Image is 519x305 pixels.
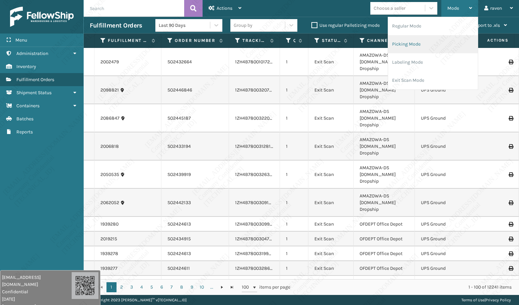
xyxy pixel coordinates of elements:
a: 1939280 [100,221,119,228]
label: Channel [367,38,402,44]
a: 8 [177,282,187,292]
div: 1 - 100 of 12241 items [300,284,512,291]
a: Go to the next page [217,282,227,292]
td: 1 [280,161,308,189]
i: Print Label [509,222,513,227]
label: Tracking Number [242,38,267,44]
td: 1 [280,48,308,76]
td: UPS Ground [415,76,479,104]
span: Confidential [2,288,72,295]
td: 1 [280,246,308,261]
td: AMAZOWA-DS [DOMAIN_NAME] Dropship [354,189,415,217]
label: Fulfillment Order Id [108,38,148,44]
a: 2098821 [100,87,119,94]
td: SO2445187 [161,104,229,132]
h3: Fulfillment Orders [90,21,142,29]
span: Shipment Status [16,90,52,96]
td: 1 [280,132,308,161]
i: Print Label [509,88,513,93]
a: 1ZH4B7800101727828 [235,59,281,65]
td: Exit Scan [308,48,354,76]
a: 1939278 [100,250,118,257]
td: OFDEPT Office Depot [354,276,415,291]
label: Order Number [175,38,216,44]
a: 1ZH4B7800312817957 [235,143,281,149]
span: Menu [15,37,27,43]
td: SO2433194 [161,132,229,161]
td: UPS Ground [415,246,479,261]
a: Terms of Use [461,298,485,302]
a: 2002479 [100,59,119,65]
td: 1 [280,217,308,232]
i: Print Label [509,266,513,271]
td: 1 [280,76,308,104]
td: OFDEPT Office Depot [354,261,415,276]
a: 1ZH4B7800309108836 [235,200,283,205]
span: Export to .xls [473,22,500,28]
td: 1 [280,189,308,217]
span: [EMAIL_ADDRESS][DOMAIN_NAME] [2,274,72,288]
a: 1ZH4B7800320723006 [235,87,283,93]
td: Exit Scan [308,232,354,246]
td: SO2439919 [161,161,229,189]
label: Status [322,38,341,44]
a: 2006818 [100,143,119,150]
td: SO2446846 [161,76,229,104]
td: SO2424611 [161,261,229,276]
td: Exit Scan [308,132,354,161]
td: 1 [280,261,308,276]
td: Exit Scan [308,261,354,276]
a: 2062052 [100,199,119,206]
td: 1 [280,104,308,132]
a: 2086847 [100,115,120,122]
a: 1ZH4B7800319964099 [235,251,282,256]
span: Fulfillment Orders [16,77,54,82]
a: 1ZH4B7800326335068 [235,172,283,177]
i: Print Label [509,251,513,256]
i: Print Label [509,144,513,149]
td: AMAZOWA-DS [DOMAIN_NAME] Dropship [354,48,415,76]
td: SO2442133 [161,189,229,217]
span: Inventory [16,64,36,69]
span: Batches [16,116,33,122]
span: 100 [242,284,252,291]
span: Go to the last page [229,285,235,290]
a: 4 [137,282,147,292]
td: AMAZOWA-DS [DOMAIN_NAME] Dropship [354,104,415,132]
a: 1ZH4B7800309913500 [235,221,282,227]
li: Picking Mode [388,35,478,53]
td: Exit Scan [308,189,354,217]
span: items per page [242,282,291,292]
a: 7 [167,282,177,292]
i: Print Label [509,116,513,121]
a: 2050535 [100,171,119,178]
li: Exit Scan Mode [388,71,478,89]
label: Use regular Palletizing mode [311,22,380,28]
a: 5 [147,282,157,292]
td: Exit Scan [308,276,354,291]
span: Mode [447,5,459,11]
td: AMAZOWA-DS [DOMAIN_NAME] Dropship [354,132,415,161]
li: Labeling Mode [388,53,478,71]
i: Print Label [509,200,513,205]
span: Actions [466,35,513,46]
li: Regular Mode [388,17,478,35]
td: Exit Scan [308,217,354,232]
td: UPS Ground [415,276,479,291]
td: 1 [280,276,308,291]
td: Exit Scan [308,104,354,132]
a: 2 [117,282,127,292]
i: Print Label [509,172,513,177]
a: 1ZH4B7800322040768 [235,115,283,121]
td: SO2424613 [161,246,229,261]
a: 10 [197,282,207,292]
i: Print Label [509,237,513,241]
a: 1 [106,282,117,292]
td: UPS Ground [415,104,479,132]
div: Choose a seller [374,5,405,12]
td: AMAZOWA-DS [DOMAIN_NAME] Dropship [354,161,415,189]
span: Reports [16,129,33,135]
span: Go to the next page [219,285,225,290]
td: OFDEPT Office Depot [354,246,415,261]
td: AMAZOWA-DS [DOMAIN_NAME] Dropship [354,76,415,104]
